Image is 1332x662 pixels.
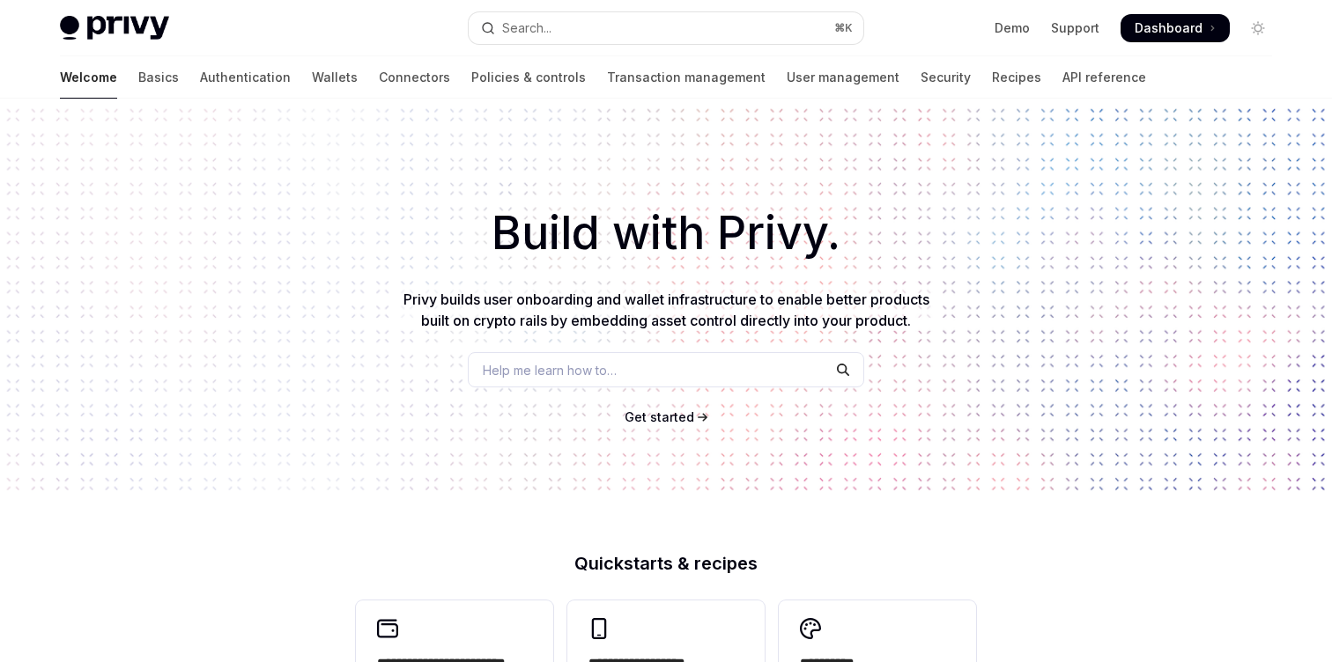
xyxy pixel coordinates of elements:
h2: Quickstarts & recipes [356,555,976,572]
span: Privy builds user onboarding and wallet infrastructure to enable better products built on crypto ... [403,291,929,329]
a: Dashboard [1121,14,1230,42]
a: Recipes [992,56,1041,99]
span: Dashboard [1135,19,1202,37]
a: Connectors [379,56,450,99]
h1: Build with Privy. [28,199,1304,268]
div: Search... [502,18,551,39]
a: Demo [995,19,1030,37]
span: Get started [625,409,694,424]
a: Authentication [200,56,291,99]
a: Security [921,56,971,99]
button: Open search [469,12,863,44]
a: Policies & controls [471,56,586,99]
img: light logo [60,16,169,40]
span: Help me learn how to… [483,361,617,379]
a: Support [1051,19,1099,37]
a: Basics [138,56,179,99]
a: Welcome [60,56,117,99]
a: API reference [1062,56,1146,99]
button: Toggle dark mode [1244,14,1272,42]
a: User management [787,56,899,99]
a: Wallets [312,56,358,99]
a: Get started [625,408,694,426]
a: Transaction management [607,56,766,99]
span: ⌘ K [834,21,853,35]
